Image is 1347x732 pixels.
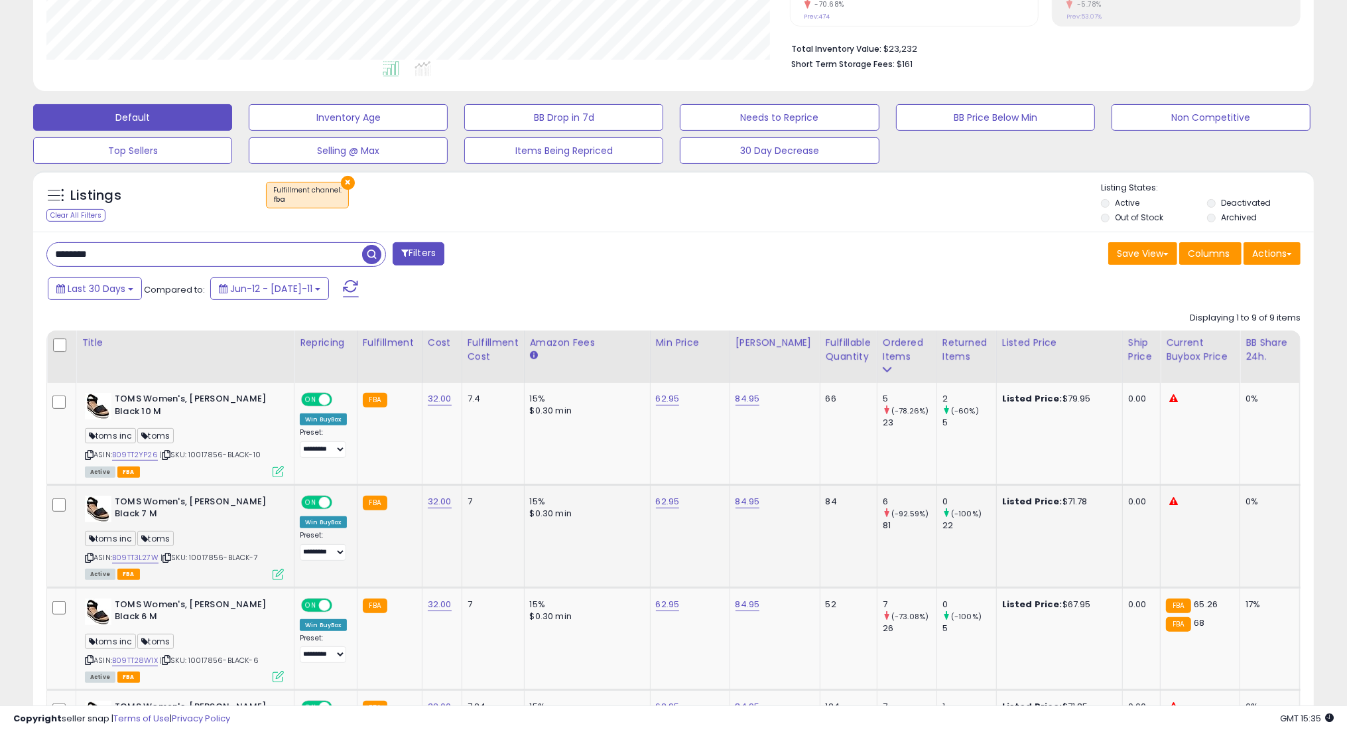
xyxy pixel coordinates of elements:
b: Listed Price: [1002,598,1062,611]
span: toms [137,634,174,649]
div: 0.00 [1128,599,1150,611]
span: | SKU: 10017856-BLACK-10 [160,449,261,460]
div: $0.30 min [530,405,640,417]
a: 62.95 [656,598,680,611]
span: All listings currently available for purchase on Amazon [85,569,115,580]
div: Preset: [300,634,347,664]
div: $79.95 [1002,393,1112,405]
span: ON [302,599,319,611]
a: 32.00 [428,495,452,508]
span: | SKU: 10017856-BLACK-6 [160,655,259,666]
div: Cost [428,336,456,350]
span: FBA [117,467,140,478]
a: B09TT28W1X [112,655,158,666]
small: (-92.59%) [891,508,929,519]
label: Deactivated [1221,197,1271,208]
small: FBA [363,496,387,510]
div: 5 [942,622,996,634]
strong: Copyright [13,712,62,725]
span: ON [302,394,319,405]
div: [PERSON_NAME] [736,336,814,350]
a: Terms of Use [113,712,170,725]
button: Columns [1179,242,1242,265]
small: FBA [1166,599,1190,613]
span: toms [137,531,174,546]
div: Clear All Filters [46,209,105,222]
button: Needs to Reprice [680,104,879,131]
small: Prev: 474 [804,13,830,21]
a: 32.00 [428,598,452,611]
div: 84 [826,496,867,508]
div: 15% [530,496,640,508]
span: 65.26 [1194,598,1218,611]
span: All listings currently available for purchase on Amazon [85,672,115,683]
small: (-100%) [951,611,982,622]
small: (-78.26%) [891,405,929,416]
b: TOMS Women's, [PERSON_NAME] Black 10 M [115,393,276,421]
div: 0 [942,599,996,611]
div: 0.00 [1128,393,1150,405]
button: Inventory Age [249,104,448,131]
a: B09TT2YP26 [112,449,158,461]
div: ASIN: [85,599,284,682]
div: Returned Items [942,336,991,364]
label: Out of Stock [1115,212,1163,223]
div: $67.95 [1002,599,1112,611]
div: BB Share 24h. [1246,336,1294,364]
span: FBA [117,569,140,580]
div: Win BuyBox [300,619,347,631]
div: 5 [883,393,936,405]
b: Listed Price: [1002,392,1062,405]
div: $0.30 min [530,508,640,520]
small: FBA [1166,617,1190,632]
div: 66 [826,393,867,405]
div: 17% [1246,599,1289,611]
span: toms inc [85,531,136,546]
p: Listing States: [1101,182,1314,194]
div: 6 [883,496,936,508]
button: Default [33,104,232,131]
span: FBA [117,672,140,683]
div: Fulfillment [363,336,417,350]
a: 84.95 [736,495,760,508]
div: Amazon Fees [530,336,645,350]
span: Compared to: [144,283,205,296]
span: Last 30 Days [68,282,125,295]
img: 41c-wJKrALL._SL40_.jpg [85,393,111,419]
div: 0% [1246,496,1289,508]
div: seller snap | | [13,713,230,725]
div: $0.30 min [530,611,640,622]
div: 15% [530,393,640,405]
div: 7 [468,599,514,611]
div: ASIN: [85,393,284,476]
span: | SKU: 10017856-BLACK-7 [160,552,258,563]
b: Short Term Storage Fees: [792,58,895,70]
button: Items Being Repriced [464,137,663,164]
div: Preset: [300,428,347,458]
small: FBA [363,599,387,613]
button: Last 30 Days [48,277,142,300]
b: TOMS Women's, [PERSON_NAME] Black 6 M [115,599,276,626]
button: Jun-12 - [DATE]-11 [210,277,329,300]
span: $161 [897,58,913,70]
li: $23,232 [792,40,1291,56]
div: Listed Price [1002,336,1117,350]
div: 0% [1246,393,1289,405]
span: OFF [330,496,352,508]
div: Displaying 1 to 9 of 9 items [1190,312,1301,325]
span: Jun-12 - [DATE]-11 [230,282,312,295]
div: 7 [468,496,514,508]
div: 5 [942,417,996,429]
div: 2 [942,393,996,405]
div: 23 [883,417,936,429]
b: Total Inventory Value: [792,43,882,54]
small: (-60%) [951,405,979,416]
button: BB Drop in 7d [464,104,663,131]
div: Title [82,336,289,350]
span: 68 [1194,617,1205,629]
span: ON [302,496,319,508]
small: Amazon Fees. [530,350,538,362]
button: BB Price Below Min [896,104,1095,131]
div: Win BuyBox [300,413,347,425]
b: Listed Price: [1002,495,1062,508]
